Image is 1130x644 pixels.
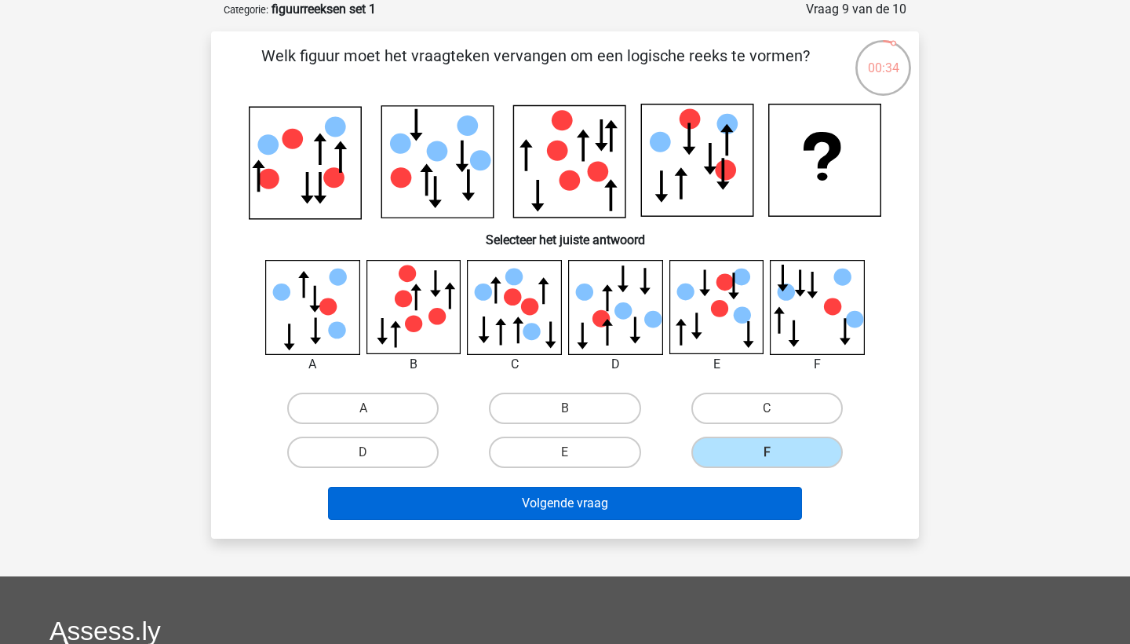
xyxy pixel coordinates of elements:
[287,393,439,424] label: A
[758,355,877,374] div: F
[253,355,372,374] div: A
[556,355,675,374] div: D
[236,220,894,247] h6: Selecteer het juiste antwoord
[272,2,376,16] strong: figuurreeksen set 1
[691,437,843,468] label: F
[489,437,640,468] label: E
[489,393,640,424] label: B
[355,355,473,374] div: B
[236,44,835,91] p: Welk figuur moet het vraagteken vervangen om een logische reeks te vormen?
[455,355,574,374] div: C
[328,487,803,520] button: Volgende vraag
[287,437,439,468] label: D
[224,4,268,16] small: Categorie:
[658,355,776,374] div: E
[691,393,843,424] label: C
[854,38,913,78] div: 00:34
